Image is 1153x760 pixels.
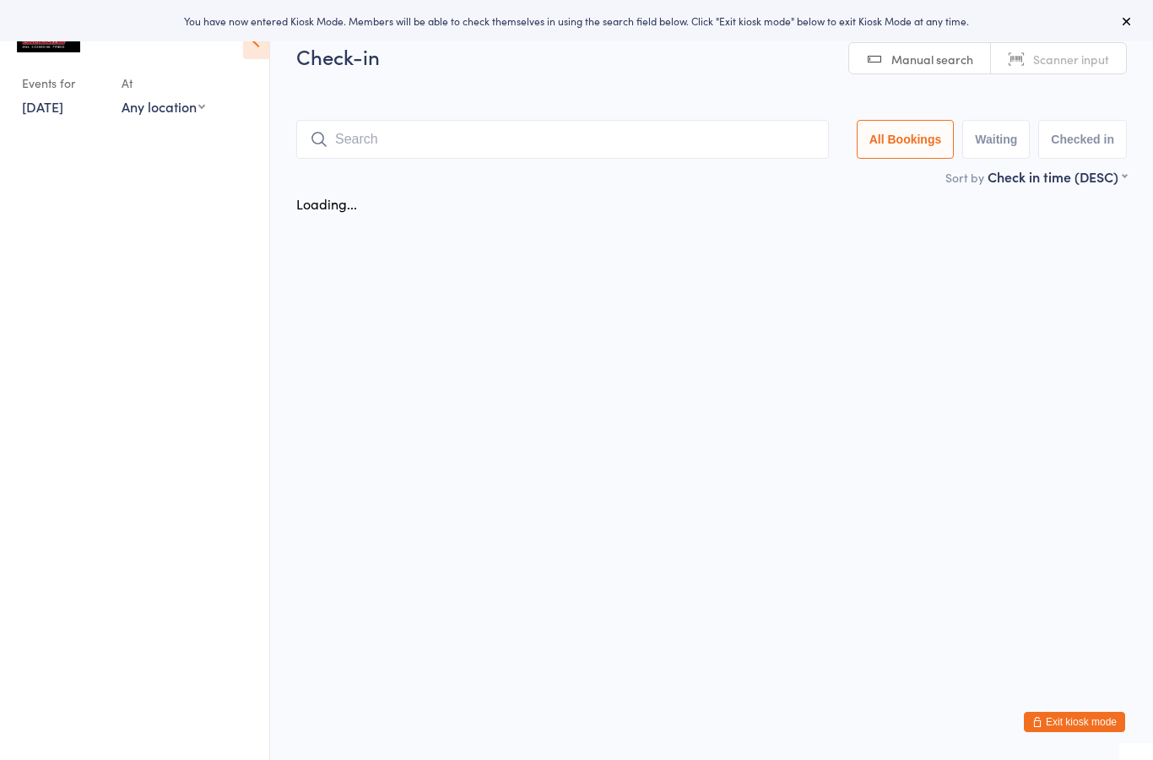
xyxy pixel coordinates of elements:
button: Exit kiosk mode [1024,712,1125,732]
label: Sort by [945,169,984,186]
div: At [122,69,205,97]
button: All Bookings [857,120,955,159]
input: Search [296,120,829,159]
div: Any location [122,97,205,116]
div: You have now entered Kiosk Mode. Members will be able to check themselves in using the search fie... [27,14,1126,28]
a: [DATE] [22,97,63,116]
button: Waiting [962,120,1030,159]
div: Check in time (DESC) [988,167,1127,186]
button: Checked in [1038,120,1127,159]
h2: Check-in [296,42,1127,70]
span: Manual search [891,51,973,68]
div: Events for [22,69,105,97]
span: Scanner input [1033,51,1109,68]
div: Loading... [296,194,357,213]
